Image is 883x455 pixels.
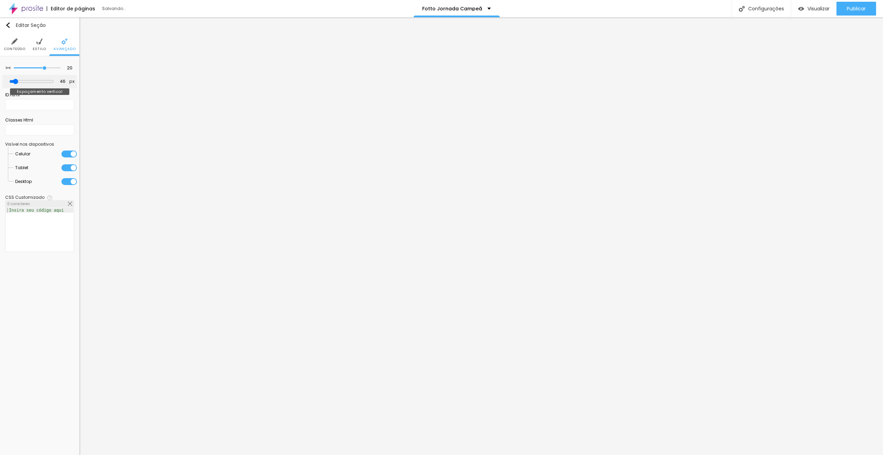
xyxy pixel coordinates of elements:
img: Icone [739,6,745,12]
div: Salvando... [102,7,181,11]
button: Visualizar [791,2,836,16]
img: Icone [11,38,18,45]
img: Icone [5,22,11,28]
div: Classes Html [5,117,74,123]
div: Visível nos dispositivos [5,142,74,146]
div: ID Html [5,92,74,98]
img: Icone [47,195,52,200]
div: Insira seu código aqui [6,208,67,213]
span: Conteúdo [4,47,26,51]
img: Icone [36,38,42,45]
span: Celular [15,147,30,161]
div: CSS Customizado [5,195,44,200]
span: Publicar [847,6,866,11]
img: Icone [6,66,10,70]
p: Fotto Jornada Campeã [422,6,482,11]
img: view-1.svg [798,6,804,12]
span: Tablet [15,161,28,175]
span: Avançado [53,47,76,51]
span: Desktop [15,175,32,188]
div: 0 caracteres [6,201,74,207]
button: Publicar [836,2,876,16]
button: px [67,79,77,85]
span: Visualizar [807,6,830,11]
img: Icone [68,202,72,206]
iframe: Editor [79,17,883,455]
div: Editar Seção [5,22,46,28]
span: Estilo [33,47,46,51]
div: Editor de páginas [47,6,95,11]
img: Icone [61,38,68,45]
